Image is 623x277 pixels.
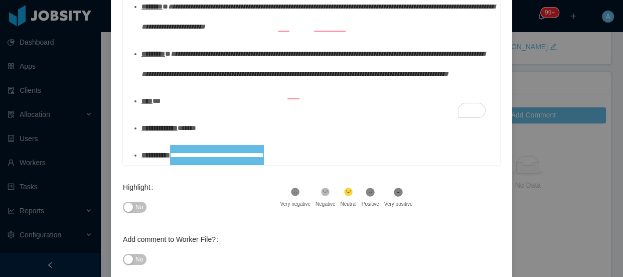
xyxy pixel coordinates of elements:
label: Highlight [123,183,157,191]
div: Very positive [384,200,413,208]
button: Highlight [123,202,146,213]
div: Very negative [280,200,310,208]
label: Add comment to Worker File? [123,235,223,243]
div: Neutral [340,200,356,208]
div: Positive [362,200,379,208]
button: Add comment to Worker File? [123,254,146,265]
div: Negative [316,200,335,208]
span: No [135,254,143,264]
span: No [135,202,143,212]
